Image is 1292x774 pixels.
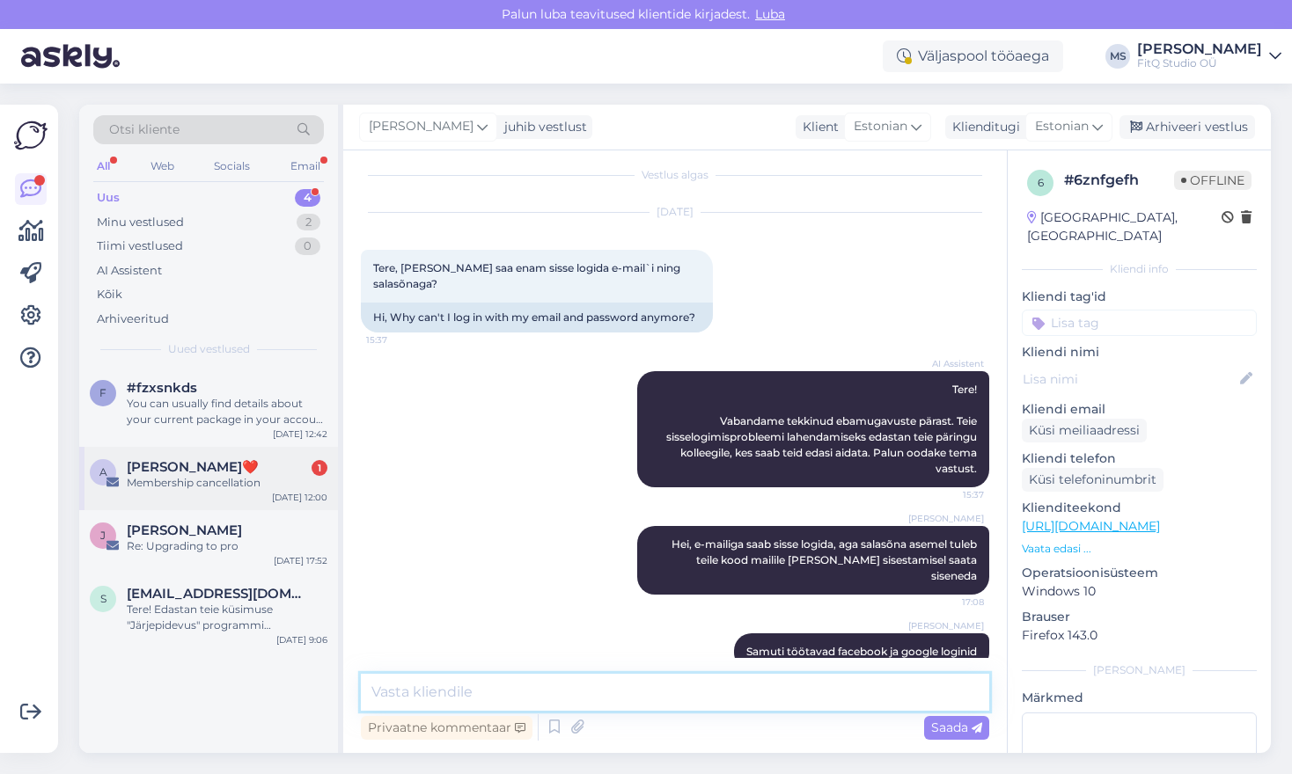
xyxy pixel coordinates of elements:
div: Uus [97,189,120,207]
p: Brauser [1022,608,1257,626]
div: Web [147,155,178,178]
span: 6 [1038,176,1044,189]
span: Saada [931,719,982,735]
span: Uued vestlused [168,341,250,357]
span: Jarmo Takkinen [127,522,242,538]
div: Minu vestlused [97,214,184,231]
div: Klient [796,118,839,136]
div: [DATE] 12:42 [273,427,327,441]
span: [PERSON_NAME] [369,117,473,136]
span: Tere, [PERSON_NAME] saa enam sisse logida e-mail`i ning salasõnaga? [373,261,683,290]
p: Firefox 143.0 [1022,626,1257,645]
div: You can usually find details about your current package in your account settings under 'Purchases... [127,396,327,427]
span: Hei, e-mailiga saab sisse logida, aga salasõna asemel tuleb teile kood mailile [PERSON_NAME] sise... [672,537,980,582]
div: [DATE] 9:06 [276,633,327,646]
div: Tiimi vestlused [97,237,183,255]
div: 2 [297,214,320,231]
p: Kliendi email [1022,400,1257,419]
div: Klienditugi [945,118,1020,136]
span: sirje.pajuri@gmail.com [127,586,310,602]
input: Lisa tag [1022,310,1257,336]
div: Arhiveeritud [97,310,169,328]
span: AI Assistent [918,357,984,370]
span: Luba [750,6,790,22]
span: #fzxsnkds [127,380,197,396]
p: Kliendi tag'id [1022,288,1257,306]
div: [PERSON_NAME] [1137,42,1262,56]
div: [DATE] 12:00 [272,491,327,504]
p: Kliendi nimi [1022,343,1257,361]
span: A [99,465,107,478]
span: [PERSON_NAME] [908,512,984,525]
span: Otsi kliente [109,120,180,139]
span: 15:37 [366,333,432,347]
span: 17:08 [918,595,984,609]
span: [PERSON_NAME] [908,619,984,632]
p: Vaata edasi ... [1022,541,1257,557]
p: Kliendi telefon [1022,449,1257,468]
span: f [99,386,106,399]
a: [URL][DOMAIN_NAME] [1022,518,1160,534]
div: [DATE] 17:52 [274,554,327,567]
span: s [100,592,106,605]
div: All [93,155,114,178]
div: Re: Upgrading to pro [127,538,327,554]
div: Väljaspool tööaega [883,40,1063,72]
div: Privaatne kommentaar [361,716,532,740]
div: [DATE] [361,204,989,220]
div: FitQ Studio OÜ [1137,56,1262,70]
div: Küsi meiliaadressi [1022,419,1147,442]
span: Offline [1174,171,1252,190]
span: Alyssa Hardy❤️ [127,459,259,475]
p: Klienditeekond [1022,499,1257,517]
img: Askly Logo [14,119,48,152]
span: 15:37 [918,488,984,501]
div: 4 [295,189,320,207]
p: Operatsioonisüsteem [1022,564,1257,582]
div: juhib vestlust [497,118,587,136]
span: Samuti töötavad facebook ja google loginid [746,645,977,658]
div: Kõik [97,286,122,303]
div: Tere! Edastan teie küsimuse "Järjepidevus" programmi [PERSON_NAME] videote ligipääsu probleemi ko... [127,602,327,633]
span: Estonian [854,117,907,136]
div: Membership cancellation [127,475,327,491]
div: Hi, Why can't I log in with my email and password anymore? [361,303,713,332]
span: Estonian [1035,117,1089,136]
a: [PERSON_NAME]FitQ Studio OÜ [1137,42,1281,70]
p: Windows 10 [1022,582,1257,601]
div: MS [1105,44,1130,69]
div: Arhiveeri vestlus [1119,115,1255,139]
div: Kliendi info [1022,261,1257,277]
div: [PERSON_NAME] [1022,662,1257,678]
div: AI Assistent [97,262,162,280]
div: Vestlus algas [361,167,989,183]
div: Socials [210,155,253,178]
div: Küsi telefoninumbrit [1022,468,1164,492]
div: 0 [295,237,320,255]
div: # 6znfgefh [1064,170,1174,191]
div: 1 [312,460,327,476]
div: [GEOGRAPHIC_DATA], [GEOGRAPHIC_DATA] [1027,208,1222,245]
span: J [100,529,106,542]
div: Email [287,155,324,178]
input: Lisa nimi [1023,369,1237,389]
p: Märkmed [1022,689,1257,707]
